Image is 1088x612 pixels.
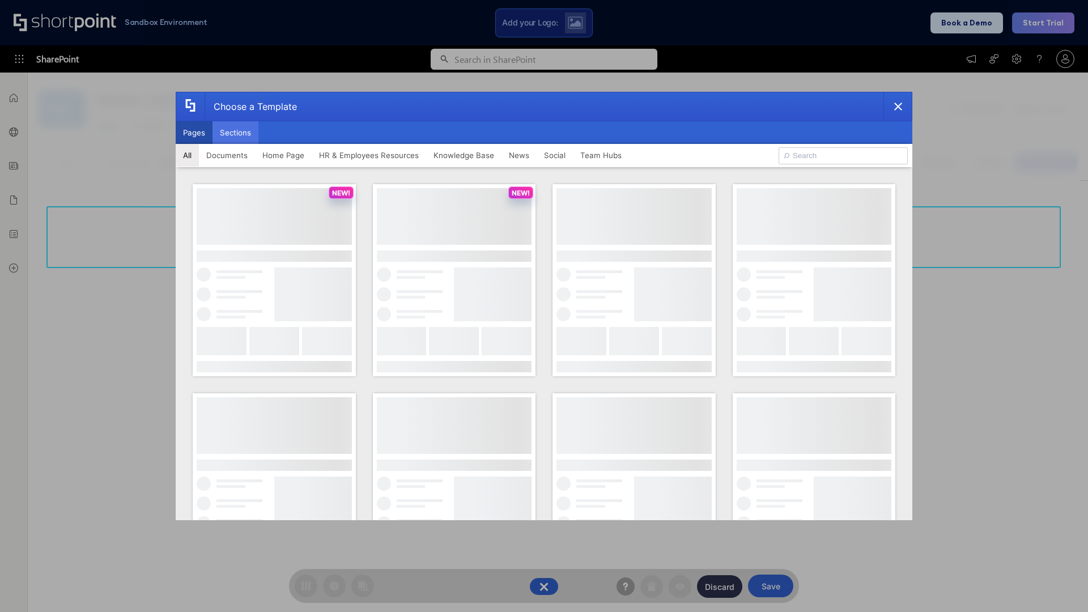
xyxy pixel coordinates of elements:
input: Search [779,147,908,164]
p: NEW! [332,189,350,197]
button: Knowledge Base [426,144,501,167]
button: Documents [199,144,255,167]
button: Home Page [255,144,312,167]
button: News [501,144,537,167]
iframe: Chat Widget [1031,558,1088,612]
div: template selector [176,92,912,520]
button: Sections [212,121,258,144]
div: Choose a Template [205,92,297,121]
button: Team Hubs [573,144,629,167]
p: NEW! [512,189,530,197]
button: Social [537,144,573,167]
button: HR & Employees Resources [312,144,426,167]
button: Pages [176,121,212,144]
button: All [176,144,199,167]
